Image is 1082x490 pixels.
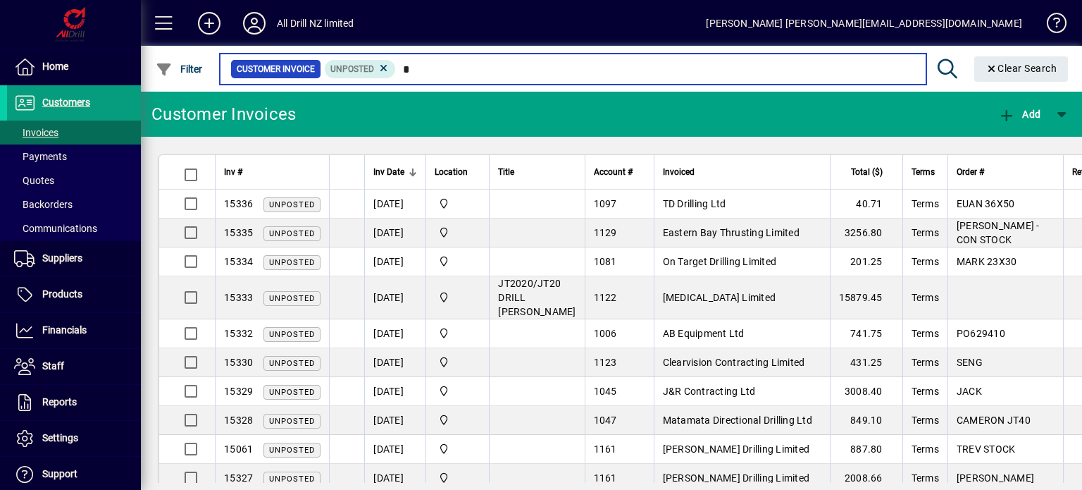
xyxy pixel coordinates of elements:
td: 849.10 [830,406,902,435]
span: 1129 [594,227,617,238]
div: Account # [594,164,645,180]
span: PO629410 [957,328,1005,339]
span: TREV STOCK [957,443,1016,455]
span: 15329 [224,386,253,397]
a: Backorders [7,192,141,216]
span: EBT [435,225,480,240]
span: All Drill NZ Limited [435,196,480,212]
span: 15328 [224,415,253,426]
span: Account # [594,164,633,180]
a: Financials [7,313,141,348]
span: Terms [912,357,939,368]
span: All Drill NZ Limited [435,254,480,269]
span: Clearvision Contracting Limited [663,357,805,368]
span: 1161 [594,472,617,484]
td: [DATE] [364,348,425,377]
td: 3008.40 [830,377,902,406]
span: Matamata Directional Drilling Ltd [663,415,812,426]
a: Products [7,277,141,312]
td: [DATE] [364,190,425,219]
td: [DATE] [364,219,425,247]
button: Profile [232,11,277,36]
span: [MEDICAL_DATA] Limited [663,292,776,303]
span: Order # [957,164,984,180]
td: [DATE] [364,247,425,276]
div: Invoiced [663,164,821,180]
td: [DATE] [364,276,425,319]
span: J&R Contracting Ltd [663,386,756,397]
mat-chip: Customer Invoice Status: Unposted [325,60,396,78]
span: [PERSON_NAME] Drilling Limited [663,472,810,484]
td: [DATE] [364,406,425,435]
span: Customer Invoice [237,62,315,76]
span: 1047 [594,415,617,426]
button: Add [995,102,1044,127]
div: Location [435,164,480,180]
a: Reports [7,385,141,420]
span: 15061 [224,443,253,455]
a: Quotes [7,169,141,192]
span: [PERSON_NAME] [957,472,1034,484]
span: Terms [912,198,939,209]
td: 3256.80 [830,219,902,247]
span: 15333 [224,292,253,303]
span: Staff [42,360,64,372]
span: 15327 [224,472,253,484]
span: Suppliers [42,252,82,264]
span: On Target Drilling Limited [663,256,777,267]
span: Terms [912,443,939,455]
a: Payments [7,145,141,169]
span: Unposted [269,200,315,209]
span: Unposted [269,330,315,339]
span: Location [435,164,468,180]
td: [DATE] [364,319,425,348]
span: JT2020/JT20 DRILL [PERSON_NAME] [498,278,576,317]
div: All Drill NZ limited [277,12,354,35]
a: Suppliers [7,241,141,276]
span: 1097 [594,198,617,209]
span: 1123 [594,357,617,368]
span: [PERSON_NAME] - CON STOCK [957,220,1040,245]
td: [DATE] [364,377,425,406]
span: Unposted [269,294,315,303]
span: Customers [42,97,90,108]
span: Invoices [14,127,58,138]
span: 15334 [224,256,253,267]
button: Filter [152,56,206,82]
a: Settings [7,421,141,456]
span: All Drill NZ Limited [435,355,480,370]
a: Home [7,49,141,85]
td: 431.25 [830,348,902,377]
span: Terms [912,386,939,397]
span: Filter [156,63,203,75]
span: 1122 [594,292,617,303]
span: Unposted [269,229,315,238]
span: Inv Date [373,164,404,180]
a: Knowledge Base [1036,3,1064,49]
span: Add [998,109,1040,120]
span: Unposted [269,258,315,267]
td: 40.71 [830,190,902,219]
span: All Drill NZ Limited [435,470,480,486]
td: 15879.45 [830,276,902,319]
div: Inv Date [373,164,417,180]
span: [PERSON_NAME] Drilling Limited [663,443,810,455]
div: Customer Invoices [151,103,296,125]
span: 1006 [594,328,617,339]
span: Invoiced [663,164,695,180]
span: AB Equipment Ltd [663,328,745,339]
span: Support [42,468,77,479]
span: 15330 [224,357,253,368]
button: Clear [974,56,1069,82]
span: Unposted [330,64,374,74]
span: Terms [912,256,939,267]
span: TD Drilling Ltd [663,198,726,209]
div: [PERSON_NAME] [PERSON_NAME][EMAIL_ADDRESS][DOMAIN_NAME] [706,12,1022,35]
a: Communications [7,216,141,240]
span: All Drill NZ Limited [435,441,480,457]
span: All Drill NZ Limited [435,384,480,399]
span: JACK [957,386,982,397]
span: Clear Search [985,63,1057,74]
td: 741.75 [830,319,902,348]
span: Reports [42,396,77,408]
